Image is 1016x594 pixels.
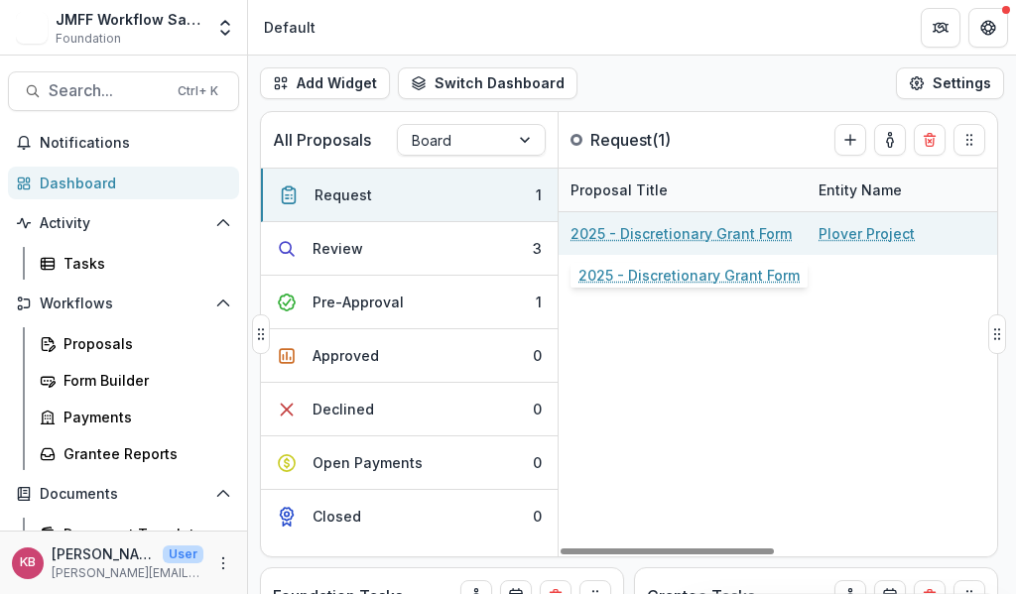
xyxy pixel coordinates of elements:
[52,564,203,582] p: [PERSON_NAME][EMAIL_ADDRESS][DOMAIN_NAME]
[261,490,558,542] button: Closed0
[315,184,372,205] div: Request
[8,288,239,319] button: Open Workflows
[163,545,203,563] p: User
[559,169,807,211] div: Proposal Title
[8,478,239,510] button: Open Documents
[533,238,542,259] div: 3
[8,167,239,199] a: Dashboard
[32,247,239,280] a: Tasks
[16,12,48,44] img: JMFF Workflow Sandbox
[40,215,207,232] span: Activity
[313,399,374,419] div: Declined
[953,124,985,156] button: Drag
[261,436,558,490] button: Open Payments0
[8,207,239,239] button: Open Activity
[260,67,390,99] button: Add Widget
[32,364,239,397] a: Form Builder
[313,238,363,259] div: Review
[52,543,155,564] p: [PERSON_NAME]
[571,223,792,244] a: 2025 - Discretionary Grant Form
[533,452,542,473] div: 0
[313,506,361,527] div: Closed
[313,292,404,312] div: Pre-Approval
[63,443,223,464] div: Grantee Reports
[533,506,542,527] div: 0
[63,370,223,391] div: Form Builder
[313,345,379,366] div: Approved
[536,184,542,205] div: 1
[261,329,558,383] button: Approved0
[211,8,239,48] button: Open entity switcher
[32,518,239,550] a: Document Templates
[874,124,906,156] button: toggle-assigned-to-me
[590,128,739,152] p: Request ( 1 )
[8,71,239,111] button: Search...
[313,452,423,473] div: Open Payments
[56,30,121,48] span: Foundation
[56,9,203,30] div: JMFF Workflow Sandbox
[533,399,542,419] div: 0
[261,222,558,276] button: Review3
[174,80,222,102] div: Ctrl + K
[63,524,223,544] div: Document Templates
[8,127,239,159] button: Notifications
[211,551,235,575] button: More
[559,179,680,200] div: Proposal Title
[273,128,371,152] p: All Proposals
[896,67,1004,99] button: Settings
[398,67,577,99] button: Switch Dashboard
[533,345,542,366] div: 0
[40,173,223,193] div: Dashboard
[40,486,207,503] span: Documents
[264,17,316,38] div: Default
[819,223,915,244] a: Plover Project
[32,437,239,470] a: Grantee Reports
[807,179,914,200] div: Entity Name
[63,407,223,427] div: Payments
[261,276,558,329] button: Pre-Approval1
[40,296,207,312] span: Workflows
[63,253,223,274] div: Tasks
[988,314,1006,354] button: Drag
[32,327,239,360] a: Proposals
[32,401,239,433] a: Payments
[252,314,270,354] button: Drag
[914,124,946,156] button: Delete card
[834,124,866,156] button: Create Proposal
[256,13,323,42] nav: breadcrumb
[921,8,960,48] button: Partners
[261,169,558,222] button: Request1
[968,8,1008,48] button: Get Help
[63,333,223,354] div: Proposals
[40,135,231,152] span: Notifications
[49,81,166,100] span: Search...
[261,383,558,436] button: Declined0
[20,556,36,569] div: Katie Baron
[536,292,542,312] div: 1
